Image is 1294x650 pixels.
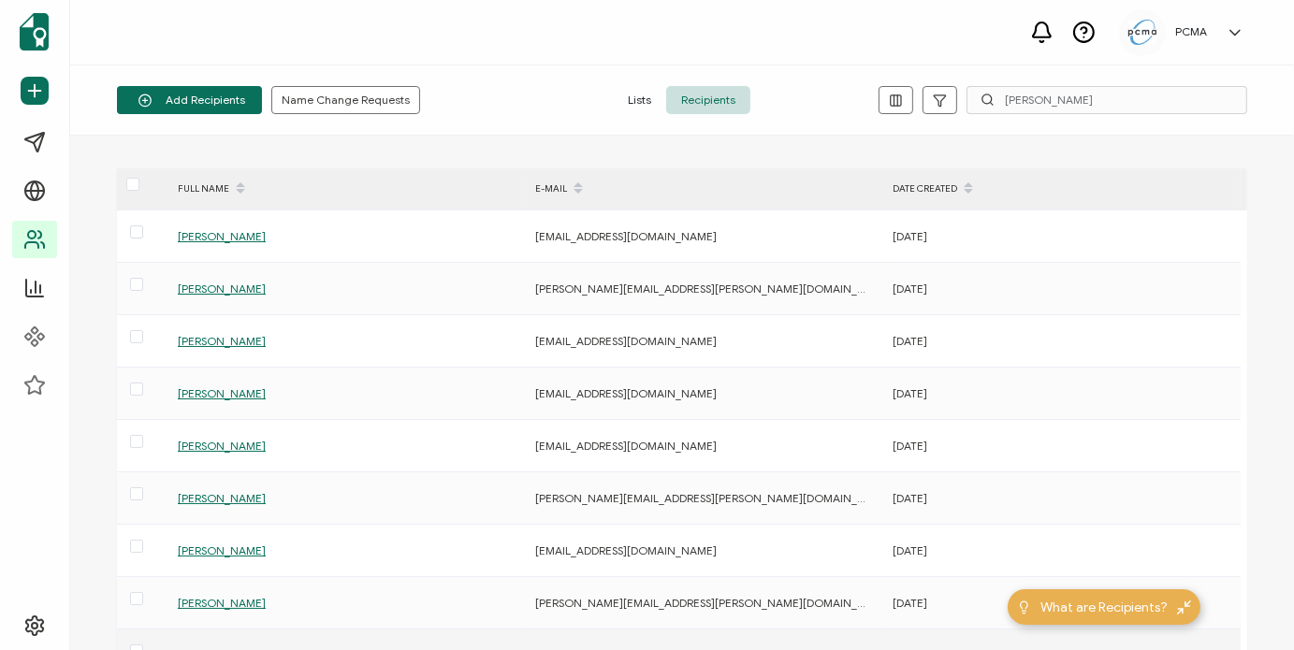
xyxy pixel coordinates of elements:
[535,439,717,453] span: [EMAIL_ADDRESS][DOMAIN_NAME]
[1175,25,1207,38] h5: PCMA
[1177,600,1191,614] img: minimize-icon.svg
[893,439,927,453] span: [DATE]
[535,229,717,243] span: [EMAIL_ADDRESS][DOMAIN_NAME]
[967,86,1247,114] input: Search
[178,439,266,453] span: [PERSON_NAME]
[178,229,266,243] span: [PERSON_NAME]
[178,282,266,296] span: [PERSON_NAME]
[613,86,666,114] span: Lists
[893,334,927,348] span: [DATE]
[893,229,927,243] span: [DATE]
[178,543,266,557] span: [PERSON_NAME]
[1128,20,1156,45] img: 5c892e8a-a8c9-4ab0-b501-e22bba25706e.jpg
[526,173,883,205] div: E-MAIL
[893,386,927,400] span: [DATE]
[1040,598,1168,617] span: What are Recipients?
[893,543,927,557] span: [DATE]
[535,543,717,557] span: [EMAIL_ADDRESS][DOMAIN_NAME]
[117,86,262,114] button: Add Recipients
[178,491,266,505] span: [PERSON_NAME]
[20,13,49,51] img: sertifier-logomark-colored.svg
[883,173,1241,205] div: DATE CREATED
[535,386,717,400] span: [EMAIL_ADDRESS][DOMAIN_NAME]
[893,596,927,610] span: [DATE]
[893,282,927,296] span: [DATE]
[535,491,893,505] span: [PERSON_NAME][EMAIL_ADDRESS][PERSON_NAME][DOMAIN_NAME]
[535,282,893,296] span: [PERSON_NAME][EMAIL_ADDRESS][PERSON_NAME][DOMAIN_NAME]
[1200,560,1294,650] iframe: Chat Widget
[178,334,266,348] span: [PERSON_NAME]
[666,86,750,114] span: Recipients
[893,491,927,505] span: [DATE]
[282,94,410,106] span: Name Change Requests
[535,596,893,610] span: [PERSON_NAME][EMAIL_ADDRESS][PERSON_NAME][DOMAIN_NAME]
[178,596,266,610] span: [PERSON_NAME]
[178,386,266,400] span: [PERSON_NAME]
[535,334,717,348] span: [EMAIL_ADDRESS][DOMAIN_NAME]
[271,86,420,114] button: Name Change Requests
[168,173,526,205] div: FULL NAME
